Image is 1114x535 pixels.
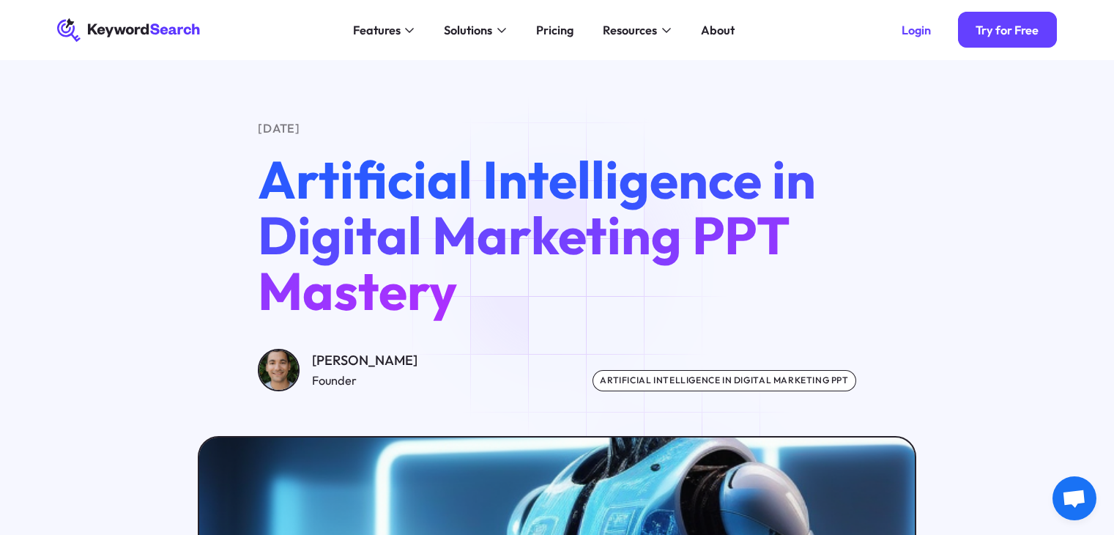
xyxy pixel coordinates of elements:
span: Artificial Intelligence in Digital Marketing PPT Mastery [258,147,816,324]
div: Login [902,23,931,37]
div: Resources [603,21,657,40]
a: Pricing [527,18,582,43]
a: Login [883,12,948,48]
div: Try for Free [976,23,1039,37]
div: [DATE] [258,119,856,138]
div: [PERSON_NAME] [312,350,417,372]
div: Solutions [444,21,492,40]
a: Try for Free [958,12,1057,48]
div: Founder [312,372,417,390]
div: Features [353,21,401,40]
div: Open chat [1052,476,1096,520]
div: artificial intelligence in digital marketing ppt [593,370,856,391]
div: About [701,21,735,40]
a: About [691,18,743,43]
div: Pricing [536,21,573,40]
